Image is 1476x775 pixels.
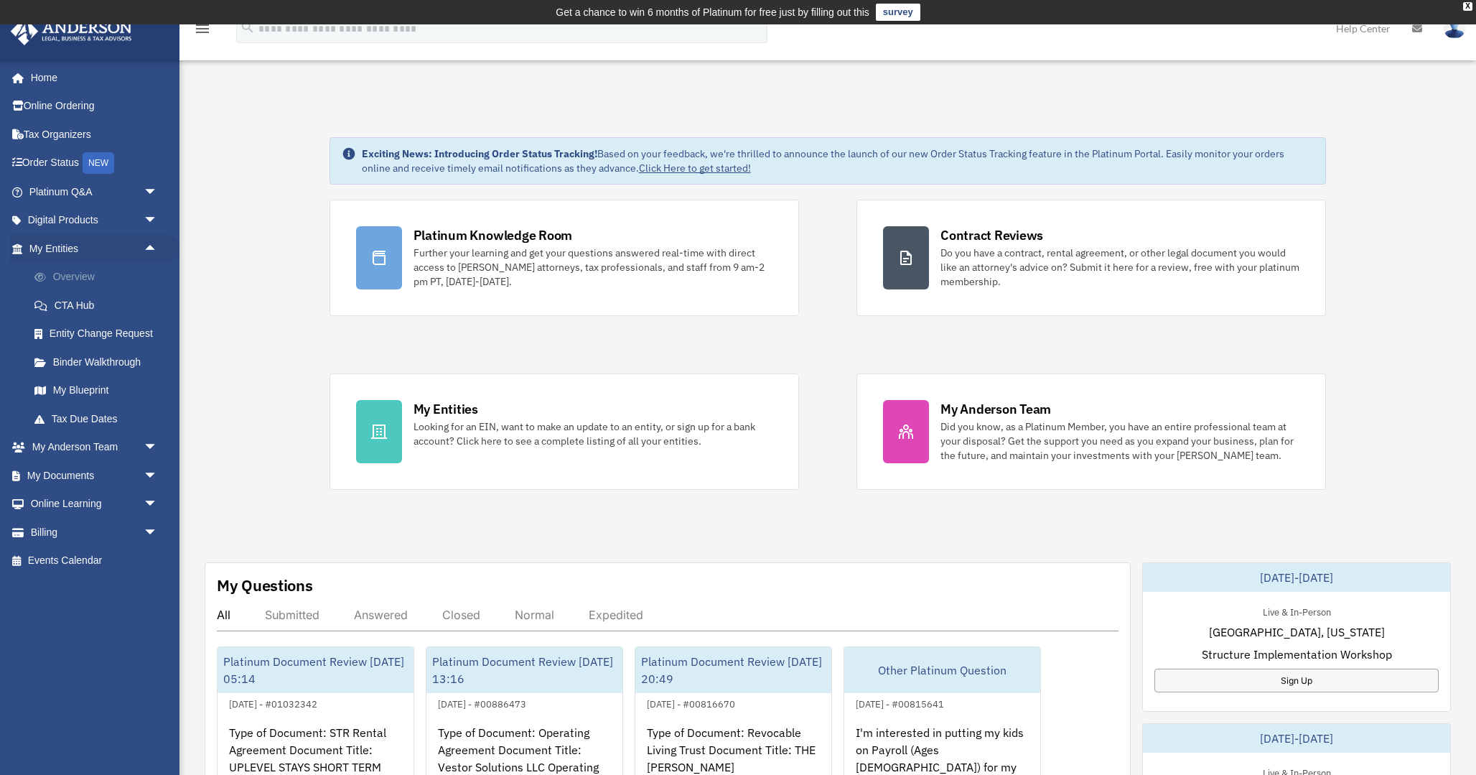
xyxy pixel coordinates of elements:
div: Further your learning and get your questions answered real-time with direct access to [PERSON_NAM... [414,246,772,289]
div: [DATE]-[DATE] [1143,563,1450,592]
div: Live & In-Person [1251,603,1342,618]
a: Platinum Knowledge Room Further your learning and get your questions answered real-time with dire... [330,200,799,316]
a: CTA Hub [20,291,179,320]
a: My Entities Looking for an EIN, want to make an update to an entity, or sign up for a bank accoun... [330,373,799,490]
a: Tax Due Dates [20,404,179,433]
a: Overview [20,263,179,292]
strong: Exciting News: Introducing Order Status Tracking! [362,147,597,160]
a: survey [876,4,920,21]
a: My Documentsarrow_drop_down [10,461,179,490]
a: Events Calendar [10,547,179,575]
span: arrow_drop_down [144,518,172,547]
a: My Blueprint [20,376,179,405]
div: [DATE] - #00886473 [426,695,538,710]
a: Digital Productsarrow_drop_down [10,206,179,235]
span: arrow_drop_up [144,234,172,264]
a: My Entitiesarrow_drop_up [10,234,179,263]
a: menu [194,25,211,37]
a: Entity Change Request [20,320,179,348]
a: My Anderson Team Did you know, as a Platinum Member, you have an entire professional team at your... [856,373,1326,490]
div: My Anderson Team [940,400,1051,418]
a: Click Here to get started! [639,162,751,175]
a: Online Learningarrow_drop_down [10,490,179,519]
div: Do you have a contract, rental agreement, or other legal document you would like an attorney's ad... [940,246,1299,289]
span: arrow_drop_down [144,490,172,519]
a: Contract Reviews Do you have a contract, rental agreement, or other legal document you would like... [856,200,1326,316]
div: [DATE]-[DATE] [1143,724,1450,753]
a: Home [10,63,172,92]
span: arrow_drop_down [144,206,172,236]
span: arrow_drop_down [144,433,172,463]
div: Looking for an EIN, want to make an update to an entity, or sign up for a bank account? Click her... [414,419,772,448]
a: Sign Up [1154,669,1439,692]
div: My Entities [414,400,478,418]
span: arrow_drop_down [144,177,172,207]
div: Submitted [265,608,319,622]
img: User Pic [1444,18,1465,39]
div: Did you know, as a Platinum Member, you have an entire professional team at your disposal? Get th... [940,419,1299,463]
div: Expedited [589,608,643,622]
div: NEW [83,152,114,174]
div: Based on your feedback, we're thrilled to announce the launch of our new Order Status Tracking fe... [362,147,1314,175]
div: [DATE] - #01032342 [218,695,329,710]
div: Get a chance to win 6 months of Platinum for free just by filling out this [556,4,869,21]
div: All [217,608,230,622]
div: Platinum Document Review [DATE] 05:14 [218,647,414,693]
div: Contract Reviews [940,226,1043,244]
i: menu [194,20,211,37]
a: Order StatusNEW [10,149,179,178]
div: [DATE] - #00815641 [844,695,956,710]
div: Platinum Knowledge Room [414,226,573,244]
a: Billingarrow_drop_down [10,518,179,547]
a: My Anderson Teamarrow_drop_down [10,433,179,462]
div: close [1463,2,1472,11]
div: Other Platinum Question [844,647,1040,693]
div: My Questions [217,575,313,596]
div: Closed [442,608,480,622]
div: Platinum Document Review [DATE] 13:16 [426,647,622,693]
img: Anderson Advisors Platinum Portal [6,17,136,45]
span: Structure Implementation Workshop [1202,646,1392,663]
div: Answered [354,608,408,622]
a: Platinum Q&Aarrow_drop_down [10,177,179,206]
span: arrow_drop_down [144,461,172,491]
a: Binder Walkthrough [20,348,179,376]
a: Online Ordering [10,92,179,121]
div: Platinum Document Review [DATE] 20:49 [635,647,831,693]
i: search [240,19,256,35]
div: [DATE] - #00816670 [635,695,747,710]
span: [GEOGRAPHIC_DATA], [US_STATE] [1209,623,1385,641]
a: Tax Organizers [10,120,179,149]
div: Normal [515,608,554,622]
